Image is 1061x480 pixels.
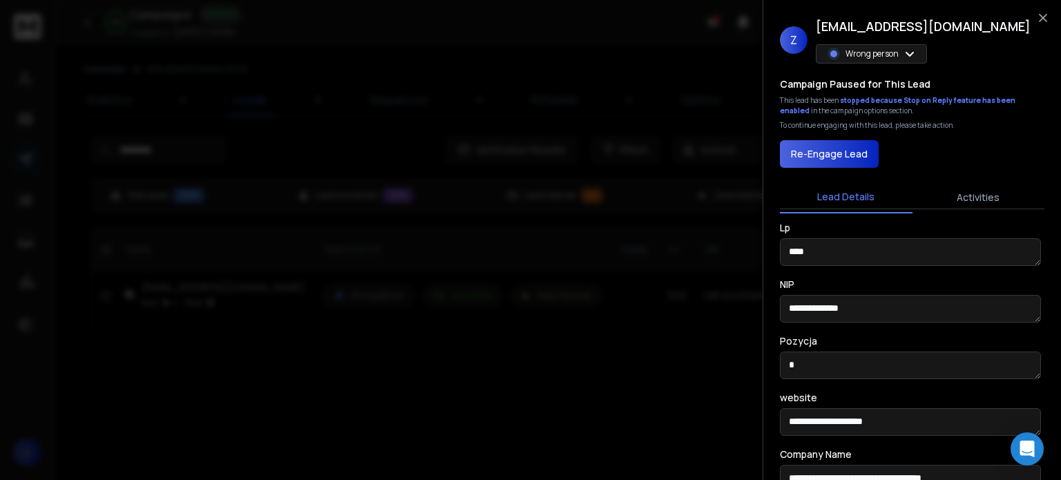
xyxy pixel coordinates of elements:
label: Company Name [780,450,852,459]
label: Pozycja [780,336,817,346]
label: NIP [780,280,794,289]
p: Wrong person [845,48,899,59]
span: stopped because Stop on Reply feature has been enabled [780,95,1015,115]
div: Open Intercom Messenger [1011,432,1044,465]
p: To continue engaging with this lead, please take action. [780,120,955,131]
button: Activities [912,182,1045,213]
label: website [780,393,817,403]
span: Z [780,26,807,54]
h3: Campaign Paused for This Lead [780,77,930,91]
button: Re-Engage Lead [780,140,879,168]
div: This lead has been in the campaign options section. [780,95,1044,116]
label: Lp [780,223,790,233]
button: Lead Details [780,182,912,213]
h1: [EMAIL_ADDRESS][DOMAIN_NAME] [816,17,1031,36]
